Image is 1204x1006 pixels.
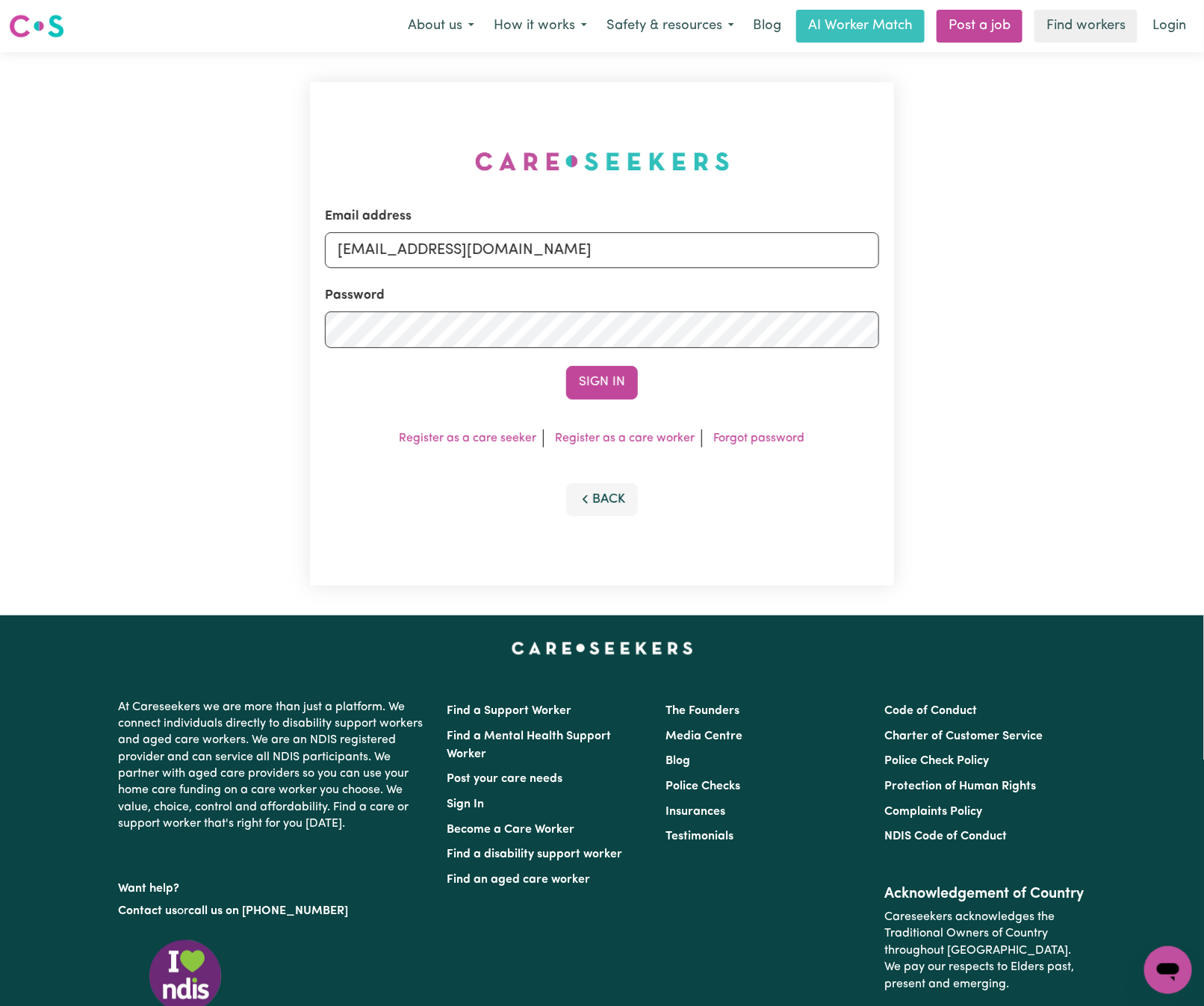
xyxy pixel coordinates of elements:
[566,483,638,516] button: Back
[118,905,177,917] a: Contact us
[9,13,64,40] img: Careseekers logo
[665,806,725,818] a: Insurances
[885,730,1043,742] a: Charter of Customer Service
[447,798,484,810] a: Sign In
[566,366,638,399] button: Sign In
[665,730,742,742] a: Media Centre
[325,207,412,226] label: Email address
[447,730,611,760] a: Find a Mental Health Support Worker
[398,10,484,42] button: About us
[484,10,597,42] button: How it works
[665,780,740,792] a: Police Checks
[744,10,790,43] a: Blog
[885,903,1086,999] p: Careseekers acknowledges the Traditional Owners of Country throughout [GEOGRAPHIC_DATA]. We pay o...
[885,705,978,717] a: Code of Conduct
[937,10,1023,43] a: Post a job
[885,755,990,767] a: Police Check Policy
[447,773,562,785] a: Post your care needs
[325,232,879,268] input: Email address
[714,432,805,444] a: Forgot password
[885,806,983,818] a: Complaints Policy
[447,824,574,836] a: Become a Care Worker
[597,10,744,42] button: Safety & resources
[796,10,925,43] a: AI Worker Match
[556,432,695,444] a: Register as a care worker
[1144,10,1195,43] a: Login
[512,642,693,654] a: Careseekers home page
[885,780,1037,792] a: Protection of Human Rights
[325,286,385,305] label: Password
[118,693,429,839] p: At Careseekers we are more than just a platform. We connect individuals directly to disability su...
[447,705,571,717] a: Find a Support Worker
[447,848,622,860] a: Find a disability support worker
[447,874,590,886] a: Find an aged care worker
[400,432,537,444] a: Register as a care seeker
[885,885,1086,903] h2: Acknowledgement of Country
[188,905,348,917] a: call us on [PHONE_NUMBER]
[118,897,429,925] p: or
[885,830,1008,842] a: NDIS Code of Conduct
[665,755,690,767] a: Blog
[118,875,429,897] p: Want help?
[665,705,739,717] a: The Founders
[9,9,64,43] a: Careseekers logo
[665,830,733,842] a: Testimonials
[1034,10,1138,43] a: Find workers
[1144,946,1192,994] iframe: Button to launch messaging window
